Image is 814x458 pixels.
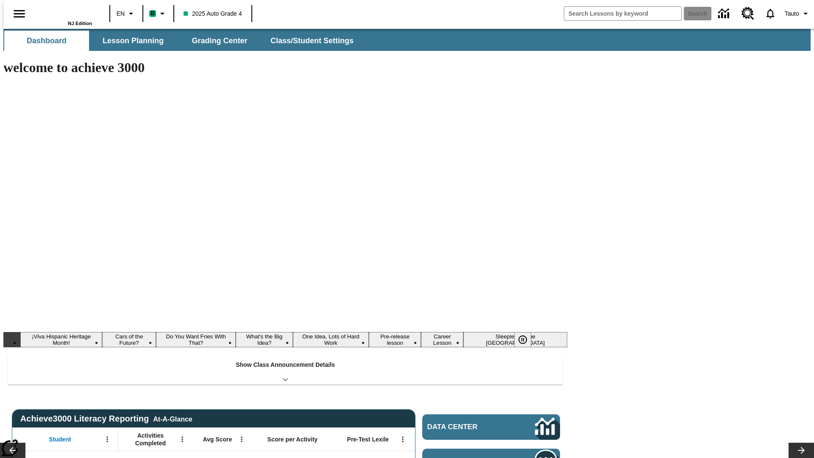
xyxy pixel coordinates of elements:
a: Resource Center, Will open in new tab [736,2,759,25]
span: 2025 Auto Grade 4 [184,9,242,18]
div: Show Class Announcement Details [8,355,563,385]
div: SubNavbar [3,31,361,51]
button: Slide 4 What's the Big Idea? [236,332,293,347]
span: EN [117,9,125,18]
h1: welcome to achieve 3000 [3,60,567,75]
button: Slide 1 ¡Viva Hispanic Heritage Month! [20,332,102,347]
button: Slide 3 Do You Want Fries With That? [156,332,236,347]
button: Slide 7 Career Lesson [421,332,463,347]
input: search field [564,7,681,20]
span: Pre-Test Lexile [347,436,389,443]
button: Grading Center [177,31,262,51]
button: Open Menu [235,433,248,446]
button: Open Menu [176,433,189,446]
button: Dashboard [4,31,89,51]
a: Data Center [713,2,736,25]
div: Home [37,3,92,26]
button: Class/Student Settings [264,31,360,51]
button: Slide 6 Pre-release lesson [369,332,421,347]
p: Show Class Announcement Details [236,360,335,369]
span: Activities Completed [123,432,178,447]
button: Profile/Settings [781,6,814,21]
button: Slide 2 Cars of the Future? [102,332,156,347]
span: Avg Score [203,436,232,443]
button: Boost Class color is mint green. Change class color [146,6,171,21]
button: Lesson carousel, Next [789,443,814,458]
button: Lesson Planning [91,31,176,51]
span: B [151,8,155,19]
div: Pause [514,332,540,347]
button: Open Menu [396,433,409,446]
button: Slide 8 Sleepless in the Animal Kingdom [463,332,567,347]
button: Pause [514,332,531,347]
span: Achieve3000 Literacy Reporting [20,414,192,424]
span: NJ Edition [68,21,92,26]
button: Open Menu [101,433,114,446]
a: Data Center [422,414,560,440]
div: At-A-Glance [153,414,192,423]
span: Student [49,436,71,443]
button: Language: EN, Select a language [113,6,140,21]
button: Slide 5 One Idea, Lots of Hard Work [293,332,369,347]
a: Notifications [759,3,781,25]
span: Tauto [785,9,799,18]
button: Open side menu [7,1,32,26]
div: SubNavbar [3,29,811,51]
span: Data Center [427,423,507,431]
span: Score per Activity [268,436,318,443]
a: Home [37,4,92,21]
